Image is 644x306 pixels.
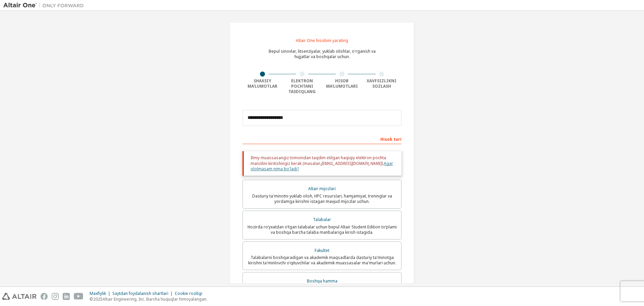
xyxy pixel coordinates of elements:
font: Boshqa hamma [307,278,337,284]
font: Ilmiy muassasangiz tomonidan taqdim etilgan haqiqiy elektron pochta manzilini kiritishingiz kerak... [251,155,386,166]
font: Fakultet [315,248,329,253]
a: Agar ololmasam nima bo'ladi? [251,161,393,172]
font: Xavfsizlikni sozlash [367,78,396,89]
font: 2025 [93,296,103,302]
font: [EMAIL_ADDRESS][DOMAIN_NAME] [321,161,382,166]
font: Hisob turi [380,136,401,142]
font: © [90,296,93,302]
font: Talabalar [313,217,331,222]
font: Altair One hisobini yarating [296,38,348,43]
font: Shaxsiy ma'lumotlar [248,78,277,89]
font: Elektron pochtani tasdiqlang [288,78,316,94]
font: Talabalarni boshqaradigan va akademik maqsadlarda dasturiy ta'minotga kirishni ta'minlovchi o'qit... [248,255,396,266]
font: Cookie roziligi [175,291,202,296]
img: linkedin.svg [63,293,70,300]
img: Altair One [3,2,87,9]
font: Bepul sinovlar, litsenziyalar, yuklab olishlar, o'rganish va [269,48,376,54]
font: Hozirda roʻyxatdan oʻtgan talabalar uchun bepul Altair Student Edition toʻplami va boshqa barcha ... [248,224,397,235]
font: Dasturiy ta'minotni yuklab olish, HPC resurslari, hamjamiyat, treninglar va yordamga kirishni ist... [252,193,392,204]
img: youtube.svg [74,293,84,300]
font: hujjatlar va boshqalar uchun. [294,54,350,59]
font: Saytdan foydalanish shartlari [112,291,168,296]
font: ). [382,161,384,166]
img: instagram.svg [52,293,59,300]
font: Hisob ma'lumotlari [326,78,358,89]
img: altair_logo.svg [2,293,37,300]
font: Maxfiylik [90,291,106,296]
font: Altair mijozlari [308,186,336,191]
img: facebook.svg [41,293,48,300]
font: Altair Engineering, Inc. Barcha huquqlar himoyalangan. [103,296,207,302]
